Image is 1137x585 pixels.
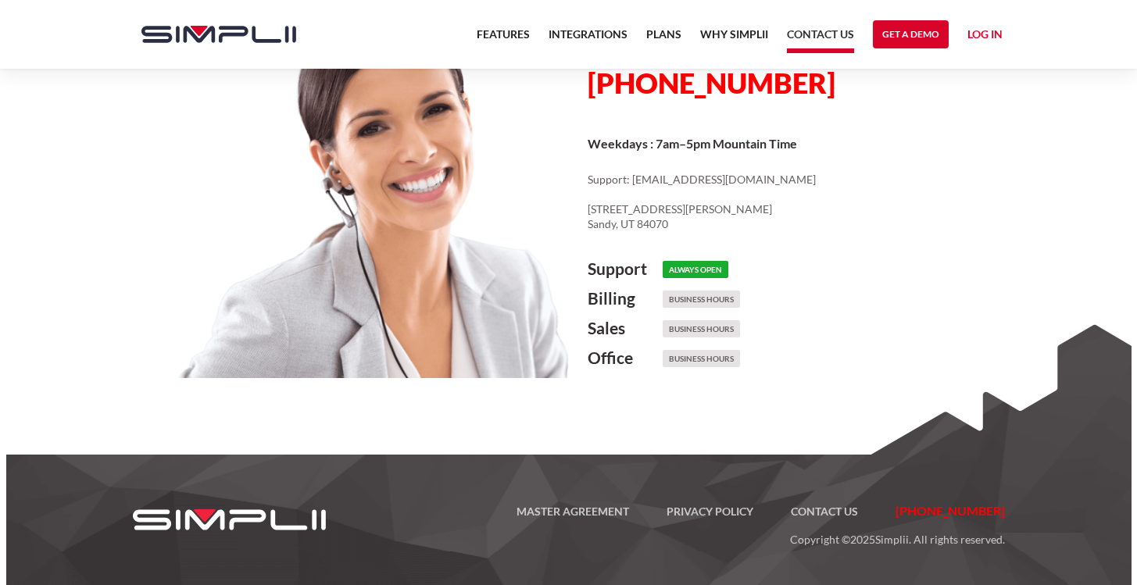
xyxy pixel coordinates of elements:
[355,521,1005,549] p: Copyright © Simplii. All rights reserved.
[549,25,627,53] a: Integrations
[141,26,296,43] img: Simplii
[588,172,1012,232] p: Support: [EMAIL_ADDRESS][DOMAIN_NAME] ‍ [STREET_ADDRESS][PERSON_NAME] Sandy, UT 84070
[648,502,772,521] a: Privacy Policy
[663,261,728,278] h6: Always Open
[498,502,648,521] a: Master Agreement
[588,319,663,337] h4: Sales
[588,136,797,151] strong: Weekdays : 7am–5pm Mountain Time
[967,25,1003,48] a: Log in
[477,25,530,53] a: Features
[646,25,681,53] a: Plans
[588,348,663,367] h4: Office
[588,289,663,308] h4: Billing
[772,502,877,521] a: Contact US
[850,533,875,546] span: 2025
[873,20,949,48] a: Get a Demo
[700,25,768,53] a: Why Simplii
[663,291,740,308] h6: Business Hours
[588,259,663,278] h4: Support
[896,503,1005,518] span: [PHONE_NUMBER]
[663,350,740,367] h6: Business Hours
[787,25,854,53] a: Contact US
[588,66,835,100] span: [PHONE_NUMBER]
[663,320,740,337] h6: Business Hours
